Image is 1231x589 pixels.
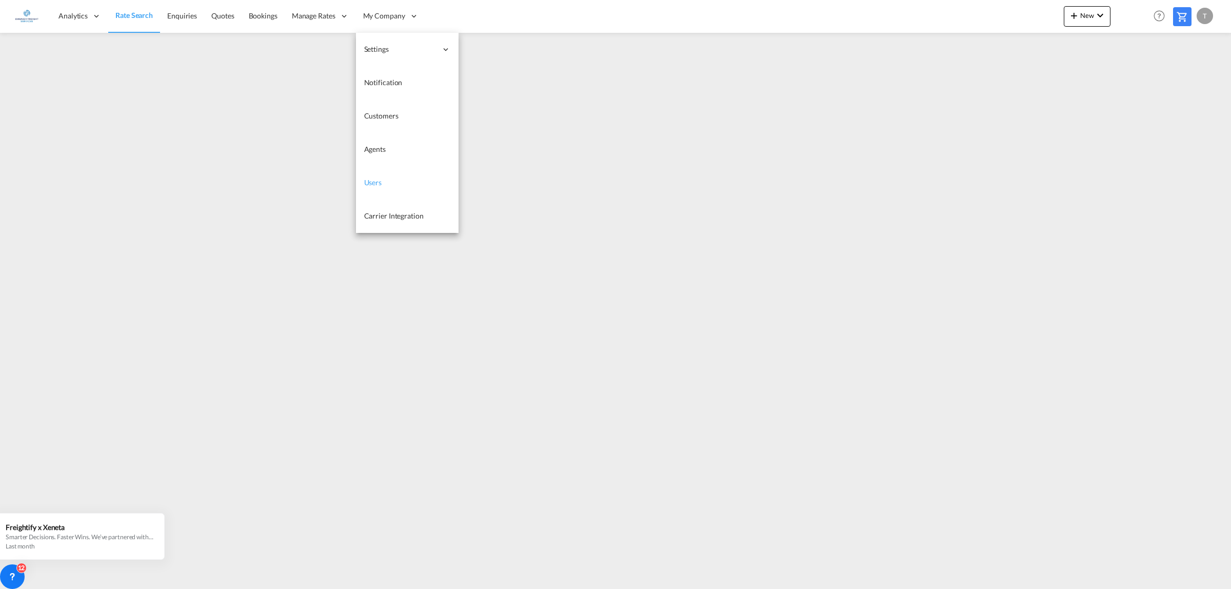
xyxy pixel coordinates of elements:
span: Enquiries [167,11,197,20]
span: Notification [364,78,403,87]
span: Settings [364,44,437,54]
span: Users [364,178,382,187]
span: Agents [364,145,386,153]
div: Settings [356,33,459,66]
span: Quotes [211,11,234,20]
span: Help [1150,7,1168,25]
a: Customers [356,100,459,133]
span: My Company [363,11,405,21]
span: Rate Search [115,11,153,19]
md-icon: icon-chevron-down [1094,9,1106,22]
span: New [1068,11,1106,19]
button: icon-plus 400-fgNewicon-chevron-down [1064,6,1110,27]
a: Notification [356,66,459,100]
span: Analytics [58,11,88,21]
span: Carrier Integration [364,211,424,220]
span: Customers [364,111,399,120]
img: e1326340b7c511ef854e8d6a806141ad.jpg [15,5,38,28]
div: Help [1150,7,1173,26]
div: T [1197,8,1213,24]
a: Agents [356,133,459,166]
span: Manage Rates [292,11,335,21]
a: Carrier Integration [356,200,459,233]
span: Bookings [249,11,277,20]
a: Users [356,166,459,200]
md-icon: icon-plus 400-fg [1068,9,1080,22]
